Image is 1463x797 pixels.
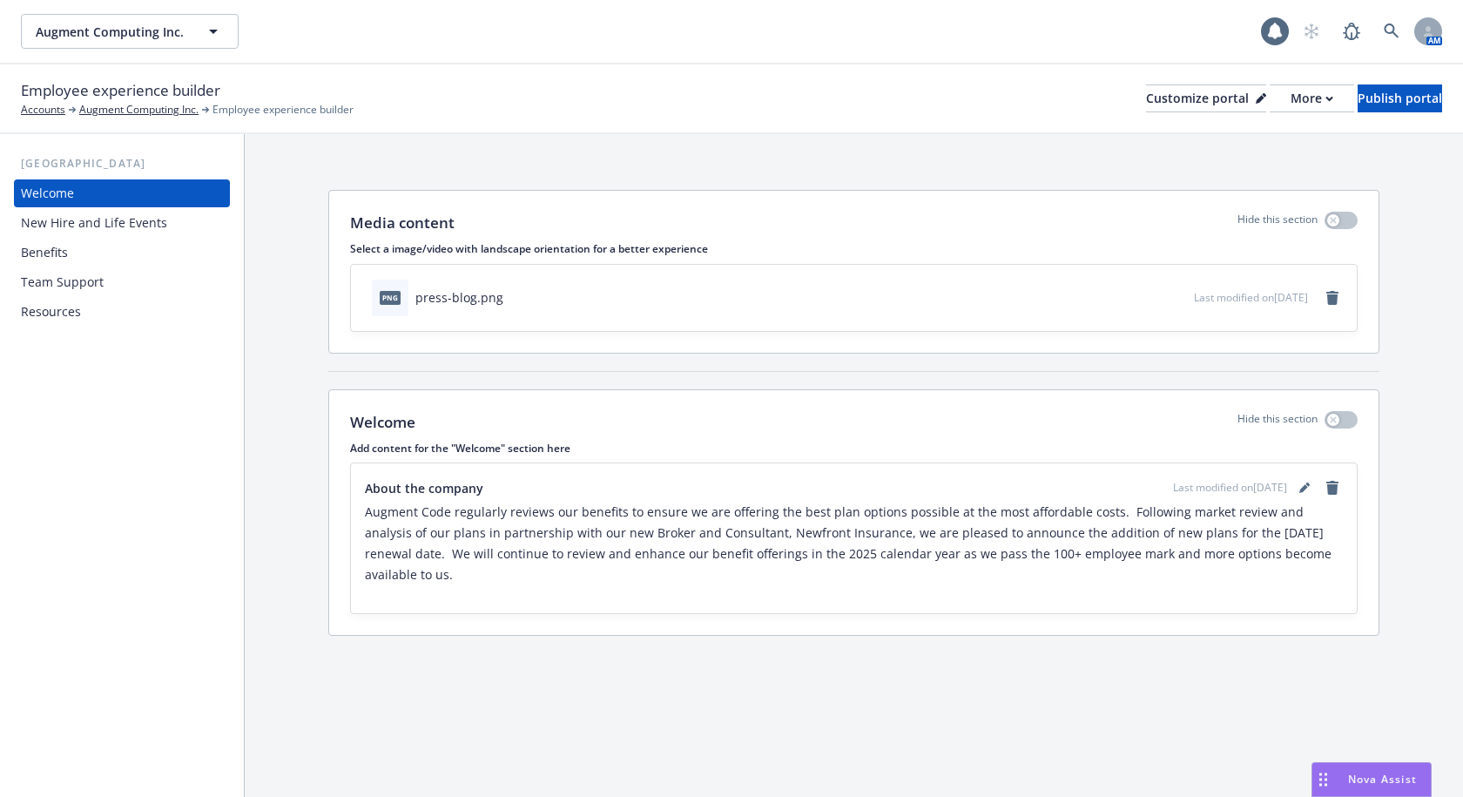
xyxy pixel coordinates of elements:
p: Select a image/video with landscape orientation for a better experience [350,241,1358,256]
p: Augment Code regularly reviews our benefits to ensure we are offering the best plan options possi... [365,502,1343,585]
span: Last modified on [DATE] [1194,290,1308,305]
a: Welcome [14,179,230,207]
a: Benefits [14,239,230,267]
button: Nova Assist [1311,762,1432,797]
div: press-blog.png [415,288,503,307]
span: Nova Assist [1348,772,1417,787]
a: remove [1322,477,1343,498]
div: Drag to move [1312,763,1334,796]
span: Employee experience builder [212,102,354,118]
span: About the company [365,479,483,497]
button: Augment Computing Inc. [21,14,239,49]
div: Publish portal [1358,85,1442,111]
p: Welcome [350,411,415,434]
a: New Hire and Life Events [14,209,230,237]
a: Team Support [14,268,230,296]
a: Start snowing [1294,14,1329,49]
div: [GEOGRAPHIC_DATA] [14,155,230,172]
span: Augment Computing Inc. [36,23,186,41]
button: download file [1143,288,1157,307]
p: Hide this section [1237,411,1318,434]
div: New Hire and Life Events [21,209,167,237]
button: Customize portal [1146,84,1266,112]
div: Resources [21,298,81,326]
button: Publish portal [1358,84,1442,112]
a: Accounts [21,102,65,118]
p: Hide this section [1237,212,1318,234]
a: Search [1374,14,1409,49]
span: Last modified on [DATE] [1173,480,1287,496]
a: editPencil [1294,477,1315,498]
a: Report a Bug [1334,14,1369,49]
a: Resources [14,298,230,326]
div: More [1291,85,1333,111]
div: Welcome [21,179,74,207]
span: Employee experience builder [21,79,220,102]
a: remove [1322,287,1343,308]
span: png [380,291,401,304]
div: Customize portal [1146,85,1266,111]
button: More [1270,84,1354,112]
div: Benefits [21,239,68,267]
a: Augment Computing Inc. [79,102,199,118]
div: Team Support [21,268,104,296]
p: Media content [350,212,455,234]
p: Add content for the "Welcome" section here [350,441,1358,456]
button: preview file [1171,288,1187,307]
